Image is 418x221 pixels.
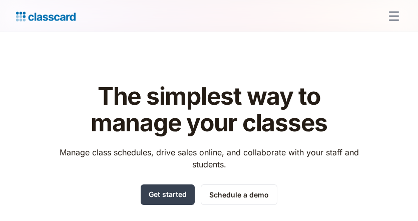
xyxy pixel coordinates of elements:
a: Get started [141,184,195,205]
a: Logo [16,9,76,23]
div: menu [382,4,402,28]
p: Manage class schedules, drive sales online, and collaborate with your staff and students. [50,146,368,170]
a: Schedule a demo [201,184,277,205]
h1: The simplest way to manage your classes [50,83,368,136]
